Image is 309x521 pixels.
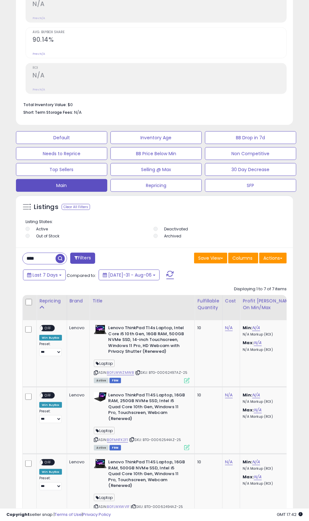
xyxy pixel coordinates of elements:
a: N/A [225,459,233,465]
span: Avg. Buybox Share [33,31,286,34]
label: Active [36,226,48,232]
h5: Listings [34,203,58,212]
button: Top Sellers [16,163,107,176]
div: Lenovo [70,392,85,398]
span: Laptop [94,427,115,434]
span: OFF [43,460,53,465]
a: N/A [254,340,261,346]
b: Lenovo ThinkPad T14S Laptop, 16GB RAM, 250GB NVMe SSD, Intel i5 Quad Core 10th Gen, Windows 11 Pr... [108,392,186,423]
p: N/A Markup (ROI) [243,348,296,352]
div: ASIN: [94,325,190,382]
span: ROI [33,66,286,70]
a: N/A [254,474,261,480]
a: N/A [254,407,261,413]
a: N/A [252,459,260,465]
b: Lenovo ThinkPad T14s Laptop, Intel Core i5 10th Gen, 16GB RAM, 500GB NVMe SSD, 14-inch Touchscree... [108,325,186,356]
b: Total Inventory Value: [23,102,67,107]
span: All listings currently available for purchase on Amazon [94,445,109,451]
a: Terms of Use [55,511,82,517]
h2: 90.14% [33,36,286,45]
div: Win BuyBox [39,469,62,475]
img: 41KHdn8YO4L._SL40_.jpg [94,459,107,468]
a: N/A [252,392,260,398]
div: Repricing [39,298,64,304]
th: The percentage added to the cost of goods (COGS) that forms the calculator for Min & Max prices. [240,295,301,320]
h2: N/A [33,0,286,9]
label: Archived [164,233,181,239]
button: Inventory Age [110,131,202,144]
span: 2025-08-14 17:42 GMT [277,511,303,517]
button: SFP [205,179,296,192]
span: | SKU: BTG-00062497AZ-25 [135,370,187,375]
button: Actions [259,253,287,264]
div: Brand [70,298,87,304]
span: Compared to: [67,272,96,279]
a: N/A [225,325,233,331]
button: Main [16,179,107,192]
div: 10 [197,459,217,465]
span: Last 7 Days [33,272,58,278]
p: N/A Markup (ROI) [243,481,296,486]
a: B0FLWWZMW8 [107,370,134,375]
b: Min: [243,459,252,465]
button: Selling @ Max [110,163,202,176]
a: Privacy Policy [83,511,111,517]
div: Win BuyBox [39,335,62,341]
div: seller snap | | [6,512,111,518]
p: N/A Markup (ROI) [243,467,296,471]
span: FBM [109,445,121,451]
small: Prev: N/A [33,88,45,91]
div: 10 [197,392,217,398]
b: Lenovo ThinkPad T14S Laptop, 16GB RAM, 500GB NVMe SSD, Intel i5 Quad Core 10th Gen, Windows 11 Pr... [108,459,186,490]
button: Default [16,131,107,144]
h2: N/A [33,72,286,80]
span: All listings currently available for purchase on Amazon [94,378,109,383]
span: OFF [43,393,53,398]
button: Needs to Reprice [16,147,107,160]
div: Preset: [39,342,62,356]
div: 10 [197,325,217,331]
b: Short Term Storage Fees: [23,110,73,115]
p: N/A Markup (ROI) [243,415,296,419]
p: Listing States: [26,219,285,225]
span: N/A [74,109,82,115]
span: FBM [109,378,121,383]
span: OFF [43,326,53,331]
a: N/A [225,392,233,398]
button: [DATE]-31 - Aug-06 [99,270,160,280]
div: Lenovo [70,325,85,331]
div: Displaying 1 to 7 of 7 items [234,286,287,292]
span: | SKU: BTG-00062544AZ-25 [129,437,181,442]
button: BB Drop in 7d [205,131,296,144]
div: Title [92,298,192,304]
li: $0 [23,100,282,108]
p: N/A Markup (ROI) [243,400,296,404]
div: Lenovo [70,459,85,465]
div: Win BuyBox [39,402,62,408]
div: Preset: [39,476,62,490]
button: Filters [70,253,95,264]
strong: Copyright [6,511,30,517]
p: N/A Markup (ROI) [243,332,296,337]
b: Max: [243,474,254,480]
button: BB Price Below Min [110,147,202,160]
span: Laptop [94,494,115,501]
div: Cost [225,298,237,304]
b: Max: [243,340,254,346]
img: 41KHdn8YO4L._SL40_.jpg [94,325,107,334]
b: Min: [243,325,252,331]
div: ASIN: [94,392,190,450]
button: 30 Day Decrease [205,163,296,176]
button: Last 7 Days [23,270,66,280]
a: N/A [252,325,260,331]
button: Non Competitive [205,147,296,160]
div: Fulfillable Quantity [197,298,219,311]
span: Laptop [94,360,115,367]
span: [DATE]-31 - Aug-06 [108,272,152,278]
b: Max: [243,407,254,413]
button: Columns [228,253,258,264]
button: Save View [194,253,227,264]
b: Min: [243,392,252,398]
img: 41EzHFrAlHL._SL40_.jpg [94,392,107,402]
button: Repricing [110,179,202,192]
